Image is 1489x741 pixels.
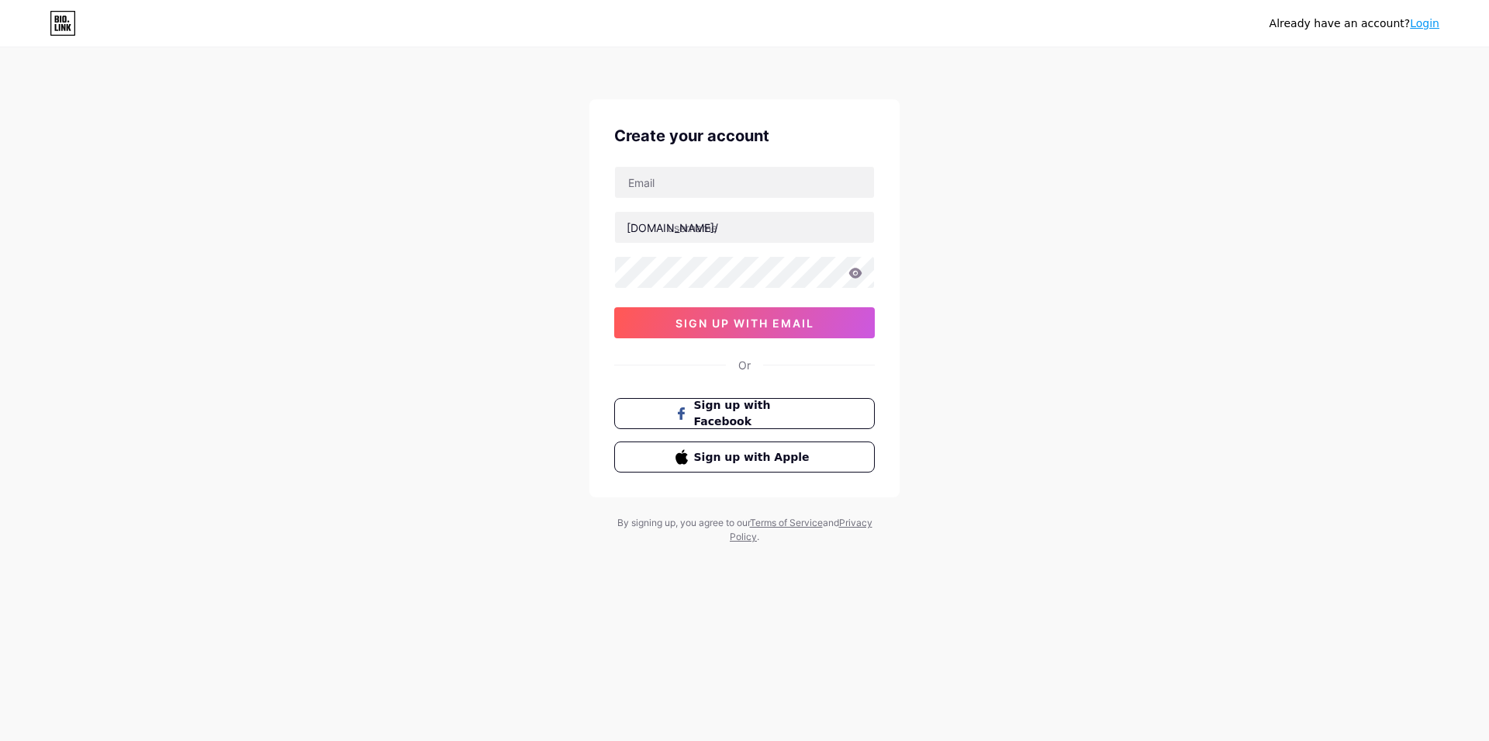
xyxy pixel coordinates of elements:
span: sign up with email [675,317,814,330]
div: Or [738,357,751,373]
button: Sign up with Apple [614,441,875,473]
a: Terms of Service [750,517,823,528]
input: username [615,212,874,243]
div: [DOMAIN_NAME]/ [627,220,718,236]
div: Already have an account? [1270,16,1439,32]
span: Sign up with Facebook [694,397,814,430]
span: Sign up with Apple [694,449,814,466]
input: Email [615,167,874,198]
a: Login [1410,17,1439,29]
button: sign up with email [614,307,875,338]
div: Create your account [614,124,875,147]
div: By signing up, you agree to our and . [613,516,876,544]
button: Sign up with Facebook [614,398,875,429]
